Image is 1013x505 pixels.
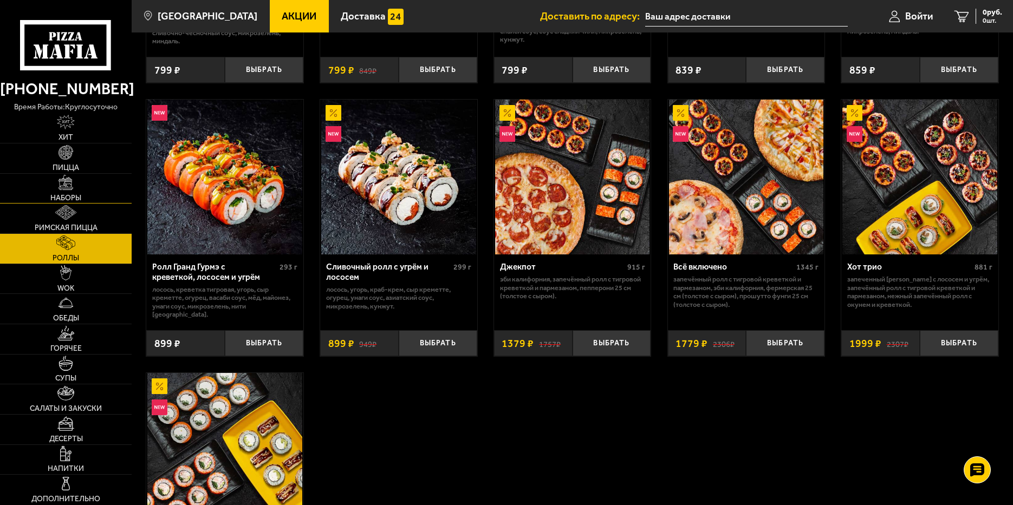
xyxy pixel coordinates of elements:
span: 881 г [975,263,992,272]
button: Выбрать [746,330,824,356]
span: Роллы [53,254,79,262]
button: Выбрать [399,330,477,356]
img: Ролл Гранд Гурмэ с креветкой, лососем и угрём [147,100,302,254]
button: Выбрать [920,57,998,83]
img: Всё включено [669,100,823,254]
img: Акционный [326,105,341,121]
img: Акционный [152,378,167,394]
span: WOK [57,285,74,292]
img: Новинка [847,126,862,142]
img: Акционный [673,105,689,121]
span: 1779 ₽ [676,338,707,349]
img: Новинка [499,126,515,142]
span: 915 г [627,263,645,272]
a: АкционныйНовинкаВсё включено [668,100,824,254]
button: Выбрать [225,330,303,356]
span: Горячее [50,345,82,352]
span: Войти [905,11,933,22]
s: 849 ₽ [359,65,376,75]
button: Выбрать [399,57,477,83]
div: Джекпот [500,262,625,272]
div: Сливочный ролл с угрём и лососем [326,262,451,282]
span: Акции [282,11,316,22]
span: Дополнительно [31,495,100,503]
span: 899 ₽ [328,338,354,349]
span: 299 г [453,263,471,272]
span: [GEOGRAPHIC_DATA] [158,11,257,22]
span: 0 шт. [983,17,1002,24]
p: лосось, угорь, краб-крем, Сыр креметте, огурец, унаги соус, азиатский соус, микрозелень, кунжут. [326,285,471,311]
p: лосось, креветка тигровая, угорь, Сыр креметте, огурец, васаби соус, мёд, майонез, унаги соус, ми... [152,285,297,319]
span: Напитки [48,465,84,473]
span: 0 руб. [983,9,1002,16]
button: Выбрать [920,330,998,356]
img: Джекпот [495,100,650,254]
a: АкционныйНовинкаДжекпот [494,100,651,254]
s: 2307 ₽ [887,338,908,349]
img: Новинка [152,105,167,121]
div: Ролл Гранд Гурмэ с креветкой, лососем и угрём [152,262,277,282]
span: Наборы [50,194,81,202]
span: Пицца [53,164,79,172]
span: 859 ₽ [849,65,875,75]
span: 1345 г [796,263,819,272]
a: НовинкаРолл Гранд Гурмэ с креветкой, лососем и угрём [146,100,303,254]
span: Десерты [49,435,83,443]
span: 1379 ₽ [502,338,534,349]
span: Доставить по адресу: [540,11,645,22]
span: 799 ₽ [502,65,528,75]
span: 293 г [280,263,297,272]
p: Запеченный [PERSON_NAME] с лососем и угрём, Запечённый ролл с тигровой креветкой и пармезаном, Не... [847,275,992,309]
div: Всё включено [673,262,794,272]
img: Новинка [673,126,689,142]
img: Сливочный ролл с угрём и лососем [321,100,476,254]
input: Ваш адрес доставки [645,6,848,27]
div: Хот трио [847,262,972,272]
button: Выбрать [573,330,651,356]
span: Супы [55,375,76,382]
img: 15daf4d41897b9f0e9f617042186c801.svg [388,9,404,24]
span: 1999 ₽ [849,338,881,349]
span: 899 ₽ [154,338,180,349]
span: 799 ₽ [154,65,180,75]
img: Новинка [152,399,167,415]
s: 949 ₽ [359,338,376,349]
s: 1757 ₽ [539,338,561,349]
button: Выбрать [746,57,824,83]
a: АкционныйНовинкаХот трио [841,100,998,254]
button: Выбрать [573,57,651,83]
span: Доставка [341,11,386,22]
span: Римская пицца [35,224,98,232]
p: Запечённый ролл с тигровой креветкой и пармезаном, Эби Калифорния, Фермерская 25 см (толстое с сы... [673,275,819,309]
img: Новинка [326,126,341,142]
p: лосось, окунь в темпуре, краб-крем, сливочно-чесночный соус, микрозелень, миндаль. [152,20,297,45]
a: АкционныйНовинкаСливочный ролл с угрём и лососем [320,100,477,254]
img: Хот трио [842,100,997,254]
p: Эби Калифорния, Запечённый ролл с тигровой креветкой и пармезаном, Пепперони 25 см (толстое с сыр... [500,275,645,300]
span: Хит [59,134,73,141]
span: Обеды [53,314,79,322]
span: 799 ₽ [328,65,354,75]
button: Выбрать [225,57,303,83]
span: 839 ₽ [676,65,702,75]
img: Акционный [499,105,515,121]
img: Акционный [847,105,862,121]
s: 2306 ₽ [713,338,735,349]
span: Салаты и закуски [30,405,102,412]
